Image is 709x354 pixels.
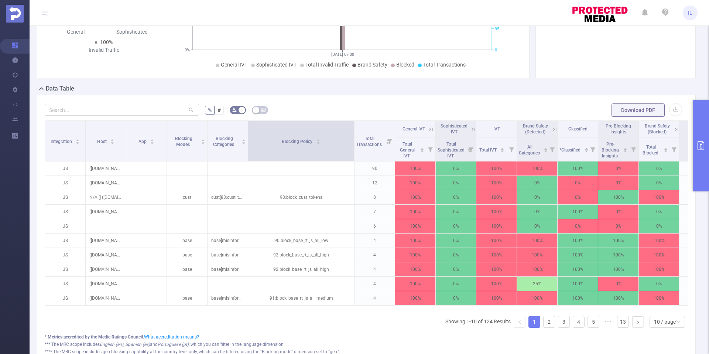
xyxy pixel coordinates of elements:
p: 100% [395,161,435,176]
span: *Classified [559,147,582,153]
i: icon: table [261,108,266,112]
p: base[misinformation:medium] [208,291,248,305]
p: 0% [558,219,598,233]
p: 12 [354,176,395,190]
p: 0% [598,205,638,219]
span: ••• [602,316,614,328]
i: icon: caret-down [623,149,627,152]
p: JS [45,176,85,190]
div: *** The MRC scope includes and , which you can filter in the language dimension. [45,341,688,348]
p: 100% [517,248,557,262]
p: 100% [476,161,517,176]
p: JS [45,262,85,276]
li: Next 5 Pages [602,316,614,328]
span: Blocking Categories [213,136,235,147]
span: Blocking Policy [282,139,314,144]
p: 100% [558,291,598,305]
p: 100% [598,190,638,204]
p: 91:block_base_rt_js_all_medium [248,291,354,305]
p: 0% [436,277,476,291]
li: 13 [617,316,629,328]
p: JS [45,291,85,305]
p: 25% [517,277,557,291]
span: Pre-Blocking Insights [606,123,631,135]
p: 0% [436,248,476,262]
p: 100% [395,234,435,248]
li: 4 [573,316,585,328]
p: 100% [598,234,638,248]
i: icon: caret-up [500,147,504,149]
p: N/A [] ([DOMAIN_NAME]) [86,190,126,204]
p: JS [45,190,85,204]
p: 0% [558,190,598,204]
p: 93:block_cust_tokens [248,190,354,204]
p: 4 [354,277,395,291]
p: 100% [476,205,517,219]
span: Brand Safety [357,62,387,68]
p: base[misinformation:high] [208,234,248,248]
div: Sophisticated [104,28,160,36]
input: Search... [45,104,199,116]
span: Brand Safety (Detected) [523,123,548,135]
p: 0% [639,161,679,176]
div: Sort [316,138,321,143]
i: icon: caret-up [150,138,154,140]
i: icon: caret-up [110,138,114,140]
p: 0% [517,176,557,190]
p: 0% [598,277,638,291]
p: 4 [354,234,395,248]
div: Sort [75,138,80,143]
span: 100% [100,39,113,45]
p: 100% [558,277,598,291]
span: App [138,139,148,144]
li: Showing 1-10 of 124 Results [445,316,511,328]
b: * Metrics accredited by the Media Ratings Council. [45,334,144,340]
i: icon: caret-down [242,141,246,143]
span: Host [97,139,108,144]
p: ([DOMAIN_NAME]) [86,248,126,262]
p: 0% [436,190,476,204]
i: Filter menu [425,137,435,161]
div: Sort [420,147,424,151]
p: base[misinformation:low] [208,262,248,276]
p: 4 [354,262,395,276]
p: ([DOMAIN_NAME]) [86,277,126,291]
p: 0% [517,205,557,219]
div: Sort [544,147,548,151]
div: General [48,28,104,36]
i: icon: right [636,320,640,324]
p: 100% [517,262,557,276]
p: 100% [598,248,638,262]
li: 1 [528,316,540,328]
p: 100% [558,234,598,248]
span: Classified [568,126,588,132]
p: 100% [558,262,598,276]
p: ([DOMAIN_NAME]) [86,176,126,190]
p: ([DOMAIN_NAME]) [86,161,126,176]
p: 90 [354,161,395,176]
div: 10 / page [654,316,676,327]
p: 100% [395,219,435,233]
p: ([DOMAIN_NAME]) [86,205,126,219]
p: 0% [517,190,557,204]
p: ([DOMAIN_NAME]) [86,234,126,248]
i: icon: caret-down [76,141,80,143]
p: 0% [598,219,638,233]
i: icon: caret-up [420,147,424,149]
span: Sophisticated IVT [441,123,467,135]
p: JS [45,205,85,219]
p: 100% [598,262,638,276]
p: 0% [639,205,679,219]
p: 100% [476,262,517,276]
p: 100% [476,190,517,204]
p: 100% [476,248,517,262]
i: icon: caret-up [201,138,205,140]
div: Sort [110,138,114,143]
i: Filter menu [466,137,476,161]
p: base [167,262,207,276]
i: icon: caret-down [544,149,548,152]
p: 100% [639,262,679,276]
p: base[misinformation:medium] [208,248,248,262]
div: Sort [500,147,504,151]
span: General IVT [403,126,425,132]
